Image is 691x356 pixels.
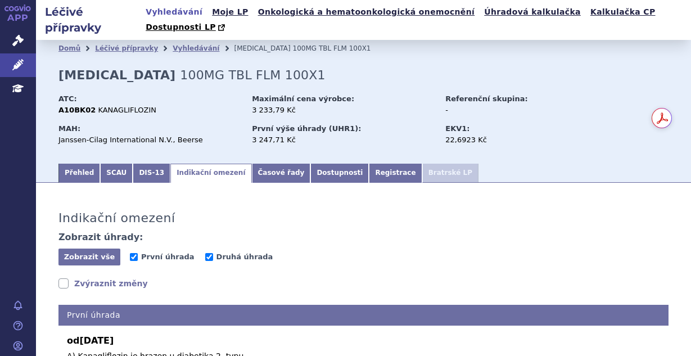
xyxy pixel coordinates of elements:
a: Indikační omezení [170,164,251,183]
span: [DATE] [79,335,114,346]
b: od [67,334,660,348]
div: 22,6923 Kč [445,135,572,145]
span: KANAGLIFLOZIN [98,106,156,114]
input: Druhá úhrada [205,253,213,261]
a: Přehled [58,164,100,183]
div: Janssen-Cilag International N.V., Beerse [58,135,241,145]
a: Kalkulačka CP [587,4,659,20]
strong: Referenční skupina: [445,94,527,103]
h4: Zobrazit úhrady: [58,232,143,243]
a: Vyhledávání [142,4,206,20]
span: Zobrazit vše [64,253,115,261]
span: Druhá úhrada [216,253,273,261]
a: DIS-13 [133,164,170,183]
a: Dostupnosti LP [142,20,231,35]
div: 3 233,79 Kč [252,105,435,115]
a: Domů [58,44,80,52]
h2: Léčivé přípravky [36,4,142,35]
span: Dostupnosti LP [146,22,216,31]
a: Zvýraznit změny [58,278,148,289]
strong: [MEDICAL_DATA] [58,68,175,82]
span: 100MG TBL FLM 100X1 [180,68,326,82]
strong: EKV1: [445,124,469,133]
h3: Indikační omezení [58,211,175,226]
strong: První výše úhrady (UHR1): [252,124,361,133]
span: 100MG TBL FLM 100X1 [293,44,371,52]
a: Léčivé přípravky [95,44,158,52]
span: [MEDICAL_DATA] [234,44,290,52]
a: SCAU [100,164,133,183]
button: Zobrazit vše [58,249,120,265]
a: Vyhledávání [173,44,219,52]
strong: A10BK02 [58,106,96,114]
a: Dostupnosti [310,164,369,183]
a: Registrace [369,164,422,183]
div: 3 247,71 Kč [252,135,435,145]
strong: MAH: [58,124,80,133]
input: První úhrada [130,253,138,261]
strong: Maximální cena výrobce: [252,94,354,103]
a: Moje LP [209,4,251,20]
span: První úhrada [141,253,194,261]
a: Onkologická a hematoonkologická onemocnění [255,4,478,20]
strong: ATC: [58,94,77,103]
a: Časové řady [252,164,311,183]
div: - [445,105,572,115]
a: Úhradová kalkulačka [481,4,584,20]
h4: První úhrada [58,305,669,326]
